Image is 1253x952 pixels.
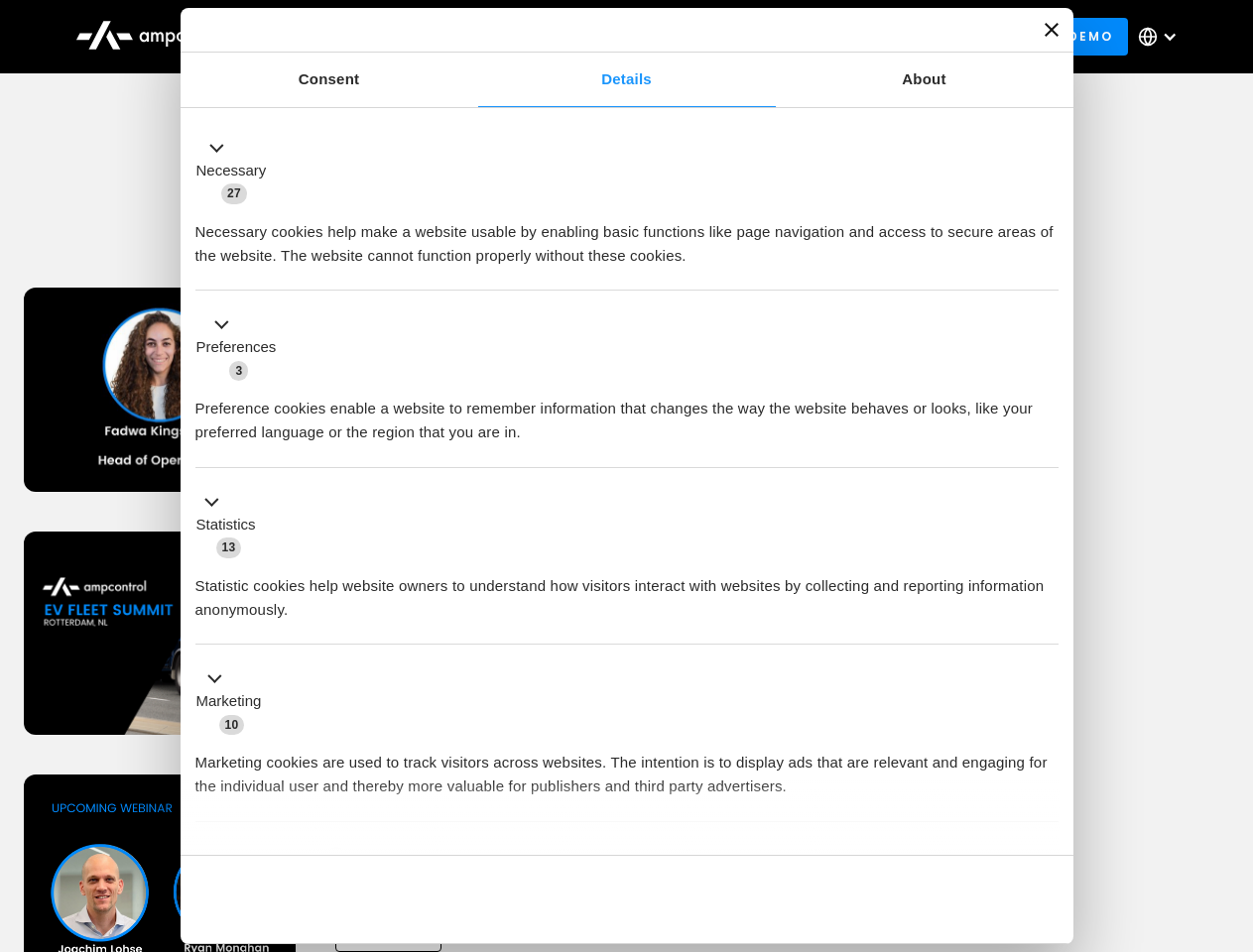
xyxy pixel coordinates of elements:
span: 2 [327,847,346,867]
span: 27 [221,183,247,203]
label: Marketing [196,690,262,713]
button: Marketing (10) [195,667,274,737]
button: Statistics (13) [195,490,268,559]
button: Preferences (3) [195,313,289,383]
span: 3 [229,361,248,381]
a: Consent [181,53,478,107]
h1: Upcoming Webinars [24,200,1230,248]
span: 13 [216,537,242,557]
label: Necessary [196,160,267,182]
div: Necessary cookies help make a website usable by enabling basic functions like page navigation and... [195,205,1059,268]
button: Necessary (27) [195,136,279,205]
label: Statistics [196,514,256,536]
div: Statistic cookies help website owners to understand how visitors interact with websites by collec... [195,559,1059,622]
button: Unclassified (2) [195,844,358,869]
a: Details [478,53,776,107]
a: About [776,53,1073,107]
button: Okay [773,871,1058,928]
button: Close banner [1045,23,1059,37]
label: Preferences [196,336,277,359]
span: 10 [219,715,245,735]
div: Preference cookies enable a website to remember information that changes the way the website beha... [195,382,1059,444]
div: Marketing cookies are used to track visitors across websites. The intention is to display ads tha... [195,736,1059,798]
